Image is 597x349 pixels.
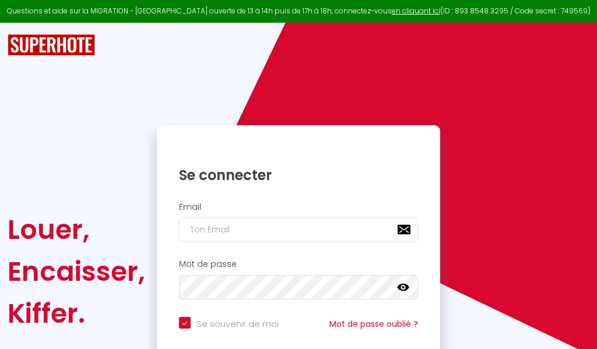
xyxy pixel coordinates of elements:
img: SuperHote logo [8,34,95,56]
div: Encaisser, [8,251,145,292]
h1: Se connecter [179,166,418,184]
a: Mot de passe oublié ? [329,318,418,330]
input: Ton Email [179,217,418,242]
div: Louer, [8,209,145,251]
h2: Mot de passe [179,259,418,269]
div: Kiffer. [8,292,145,334]
a: en cliquant ici [392,6,440,16]
h2: Email [179,202,418,212]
